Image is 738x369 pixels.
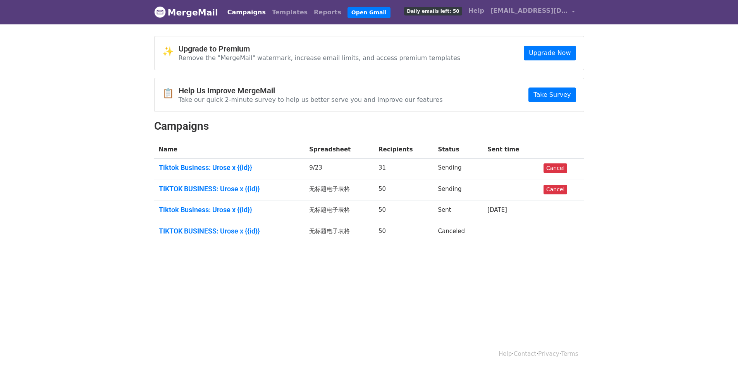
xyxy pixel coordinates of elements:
[311,5,344,20] a: Reports
[374,159,434,180] td: 31
[304,222,374,243] td: 无标题电子表格
[374,222,434,243] td: 50
[487,3,578,21] a: [EMAIL_ADDRESS][DOMAIN_NAME]
[159,227,300,235] a: TIKTOK BUSINESS: Urose x {{id}}
[179,54,461,62] p: Remove the "MergeMail" watermark, increase email limits, and access premium templates
[162,46,179,57] span: ✨
[561,350,578,357] a: Terms
[499,350,512,357] a: Help
[159,185,300,193] a: TIKTOK BUSINESS: Urose x {{id}}
[347,7,391,18] a: Open Gmail
[374,180,434,201] td: 50
[269,5,311,20] a: Templates
[304,141,374,159] th: Spreadsheet
[154,6,166,18] img: MergeMail logo
[514,350,536,357] a: Contact
[304,201,374,222] td: 无标题电子表格
[401,3,465,19] a: Daily emails left: 50
[154,4,218,21] a: MergeMail
[434,222,483,243] td: Canceled
[179,96,443,104] p: Take our quick 2-minute survey to help us better serve you and improve our features
[465,3,487,19] a: Help
[304,180,374,201] td: 无标题电子表格
[434,159,483,180] td: Sending
[304,159,374,180] td: 9/23
[544,163,567,173] a: Cancel
[159,163,300,172] a: Tiktok Business: Urose x {{id}}
[434,180,483,201] td: Sending
[374,141,434,159] th: Recipients
[524,46,576,60] a: Upgrade Now
[154,141,305,159] th: Name
[434,201,483,222] td: Sent
[162,88,179,99] span: 📋
[699,332,738,369] iframe: Chat Widget
[159,206,300,214] a: Tiktok Business: Urose x {{id}}
[434,141,483,159] th: Status
[528,88,576,102] a: Take Survey
[179,86,443,95] h4: Help Us Improve MergeMail
[374,201,434,222] td: 50
[154,120,584,133] h2: Campaigns
[490,6,568,15] span: [EMAIL_ADDRESS][DOMAIN_NAME]
[483,141,539,159] th: Sent time
[487,206,507,213] a: [DATE]
[224,5,269,20] a: Campaigns
[179,44,461,53] h4: Upgrade to Premium
[404,7,462,15] span: Daily emails left: 50
[544,185,567,194] a: Cancel
[538,350,559,357] a: Privacy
